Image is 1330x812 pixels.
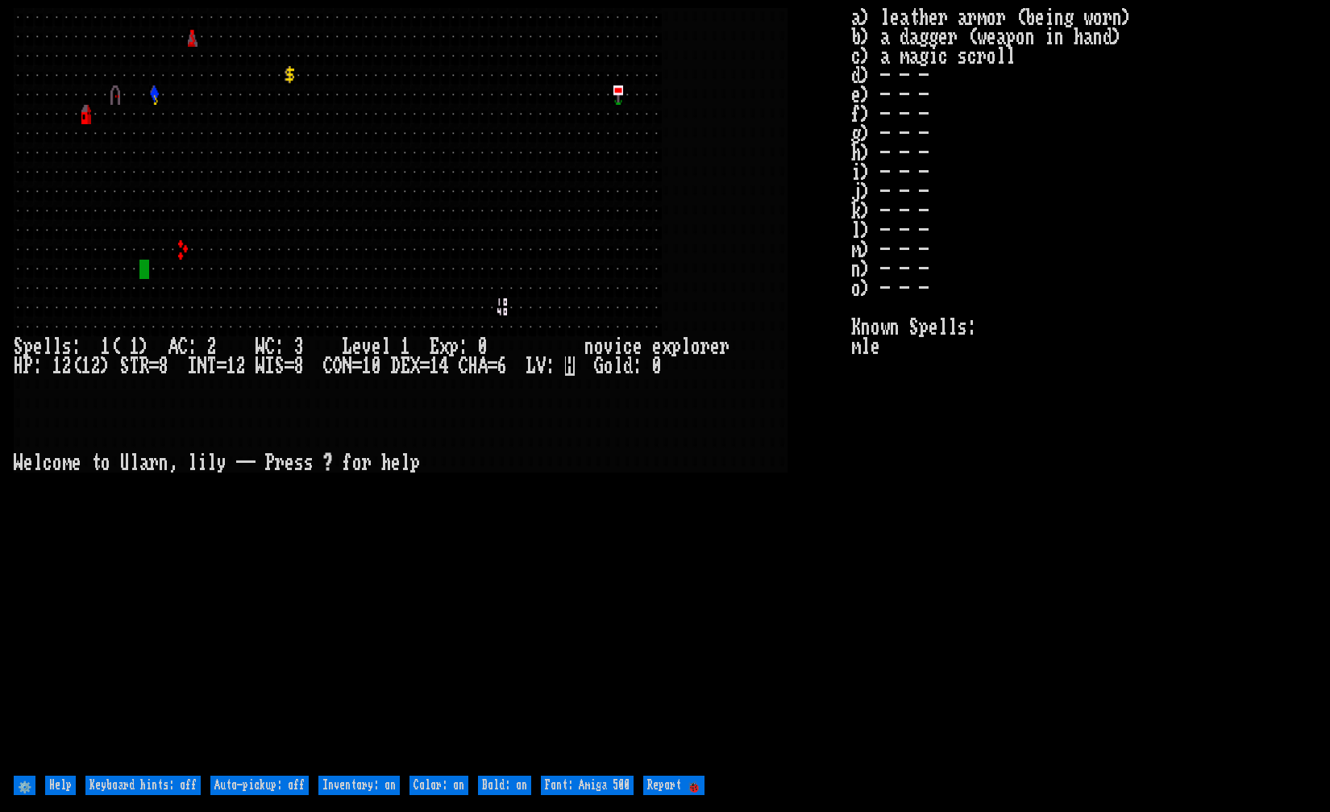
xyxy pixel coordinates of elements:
[323,453,333,473] div: ?
[14,453,23,473] div: W
[633,356,642,376] div: :
[372,356,381,376] div: 0
[101,356,110,376] div: )
[285,356,294,376] div: =
[72,356,81,376] div: (
[643,776,704,795] input: Report 🐞
[197,356,207,376] div: N
[207,337,217,356] div: 2
[541,776,634,795] input: Font: Amiga 500
[352,337,362,356] div: e
[420,356,430,376] div: =
[700,337,710,356] div: r
[594,356,604,376] div: G
[459,356,468,376] div: C
[81,356,91,376] div: 1
[178,337,188,356] div: C
[197,453,207,473] div: i
[410,356,420,376] div: X
[139,337,149,356] div: )
[256,337,265,356] div: W
[401,453,410,473] div: l
[62,337,72,356] div: s
[23,356,33,376] div: P
[671,337,681,356] div: p
[120,453,130,473] div: U
[33,356,43,376] div: :
[101,453,110,473] div: o
[33,337,43,356] div: e
[275,337,285,356] div: :
[343,453,352,473] div: f
[130,337,139,356] div: 1
[168,453,178,473] div: ,
[401,356,410,376] div: E
[662,337,671,356] div: x
[236,356,246,376] div: 2
[691,337,700,356] div: o
[275,453,285,473] div: r
[188,356,197,376] div: I
[246,453,256,473] div: -
[33,453,43,473] div: l
[381,337,391,356] div: l
[101,337,110,356] div: 1
[23,337,33,356] div: p
[52,453,62,473] div: o
[207,453,217,473] div: l
[275,356,285,376] div: S
[710,337,720,356] div: e
[85,776,201,795] input: Keyboard hints: off
[323,356,333,376] div: C
[210,776,309,795] input: Auto-pickup: off
[546,356,555,376] div: :
[159,453,168,473] div: n
[256,356,265,376] div: W
[14,356,23,376] div: H
[188,453,197,473] div: l
[439,356,449,376] div: 4
[391,356,401,376] div: D
[430,356,439,376] div: 1
[149,453,159,473] div: r
[584,337,594,356] div: n
[410,453,420,473] div: p
[488,356,497,376] div: =
[362,356,372,376] div: 1
[352,356,362,376] div: =
[430,337,439,356] div: E
[623,356,633,376] div: d
[604,356,613,376] div: o
[294,453,304,473] div: s
[851,8,1317,772] stats: a) leather armor (being worn) b) a dagger (weapon in hand) c) a magic scroll d) - - - e) - - - f)...
[91,453,101,473] div: t
[43,453,52,473] div: c
[333,356,343,376] div: O
[52,337,62,356] div: l
[110,337,120,356] div: (
[681,337,691,356] div: l
[468,356,478,376] div: H
[478,356,488,376] div: A
[343,356,352,376] div: N
[72,453,81,473] div: e
[362,337,372,356] div: v
[352,453,362,473] div: o
[652,337,662,356] div: e
[265,337,275,356] div: C
[265,453,275,473] div: P
[72,337,81,356] div: :
[318,776,400,795] input: Inventory: on
[14,337,23,356] div: S
[23,453,33,473] div: e
[343,337,352,356] div: L
[14,776,35,795] input: ⚙️
[130,356,139,376] div: T
[294,356,304,376] div: 8
[720,337,729,356] div: r
[362,453,372,473] div: r
[236,453,246,473] div: -
[139,453,149,473] div: a
[391,453,401,473] div: e
[449,337,459,356] div: p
